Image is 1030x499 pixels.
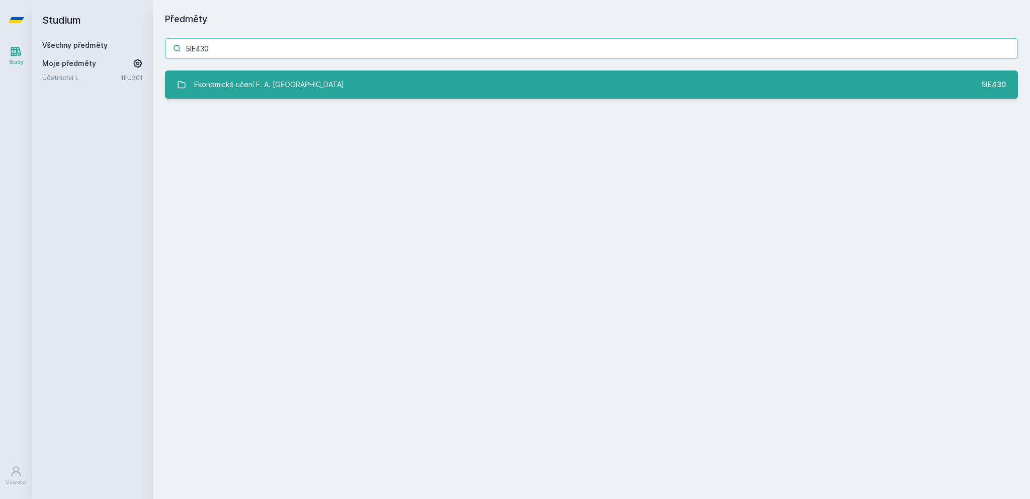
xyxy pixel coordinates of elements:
div: 5IE430 [982,80,1006,90]
a: 1FU201 [121,74,143,82]
div: Study [9,58,24,66]
a: Study [2,40,30,71]
div: Uživatel [6,478,27,486]
a: Uživatel [2,460,30,491]
h1: Předměty [165,12,1018,26]
a: Všechny předměty [42,41,108,49]
span: Moje předměty [42,58,96,68]
a: Ekonomické učení F. A. [GEOGRAPHIC_DATA] 5IE430 [165,70,1018,99]
div: Ekonomické učení F. A. [GEOGRAPHIC_DATA] [194,75,344,95]
input: Název nebo ident předmětu… [165,38,1018,58]
a: Účetnictví I. [42,73,121,83]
